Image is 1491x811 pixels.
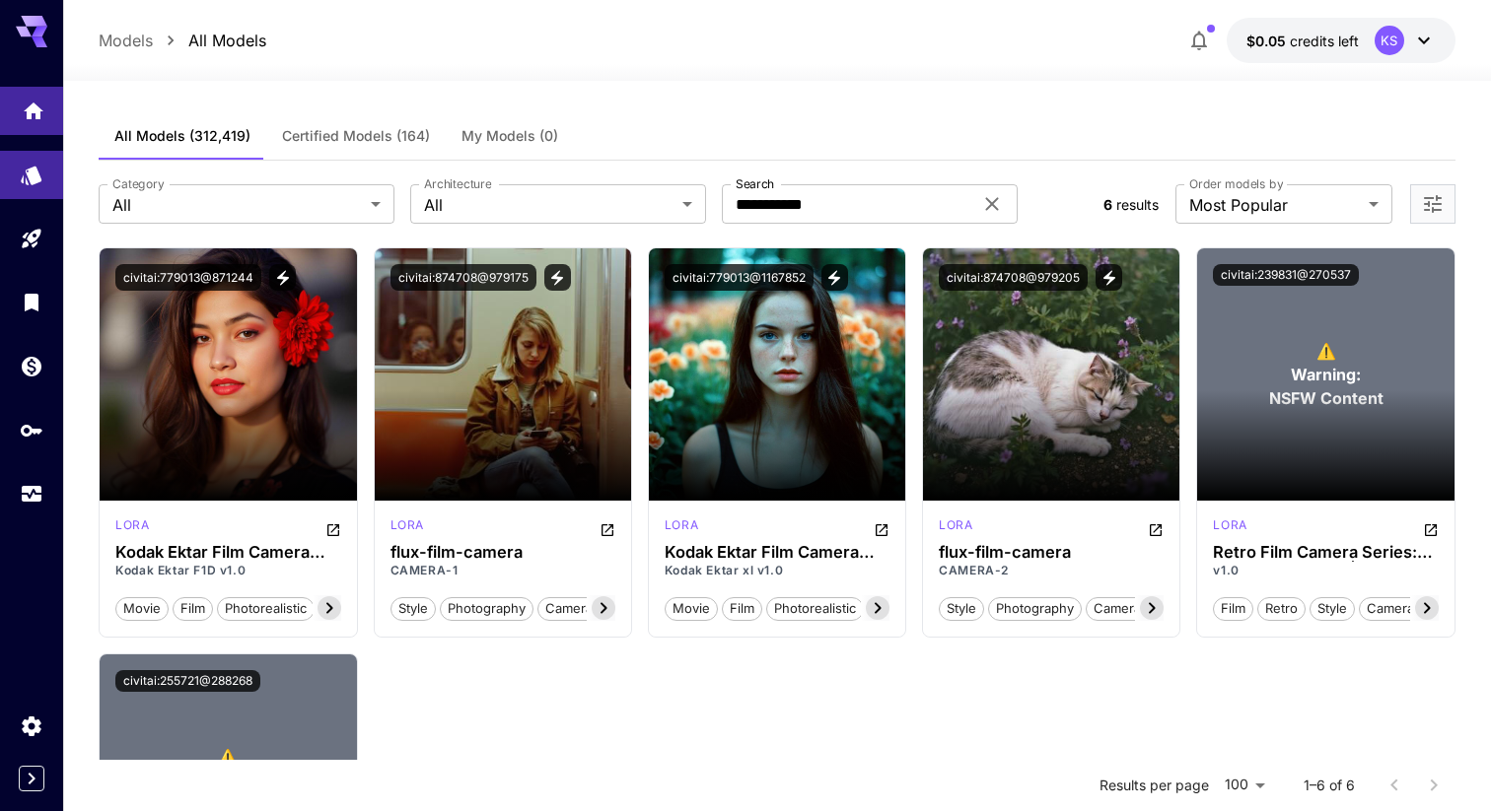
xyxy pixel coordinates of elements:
[723,599,761,619] span: film
[424,175,491,192] label: Architecture
[112,175,165,192] label: Category
[1421,192,1445,217] button: Open more filters
[874,516,889,540] button: Open in CivitAI
[1269,386,1384,410] span: NSFW Content
[218,745,238,769] span: ⚠️
[114,127,250,145] span: All Models (312,419)
[665,516,698,534] p: lora
[99,29,153,52] a: Models
[1311,599,1354,619] span: style
[115,264,261,291] button: civitai:779013@871244
[665,595,718,621] button: movie
[1213,543,1438,562] div: Retro Film Camera Series: Kodak GOLD 200 | Filter Style LoRA
[665,543,889,562] h3: Kodak Ektar Film Camera style F1D + XL
[939,543,1164,562] h3: flux-film-camera
[989,599,1081,619] span: photography
[1087,599,1148,619] span: camera
[1291,363,1361,386] span: Warning:
[1189,175,1283,192] label: Order models by
[1213,516,1246,540] div: SD 1.5
[1316,339,1336,363] span: ⚠️
[1213,562,1438,579] p: v1.0
[390,516,424,540] div: FLUX.1 D
[115,562,340,579] p: Kodak Ektar F1D v1.0
[1214,599,1252,619] span: film
[544,264,571,291] button: View trigger words
[939,562,1164,579] p: CAMERA-2
[722,595,762,621] button: film
[1189,193,1361,217] span: Most Popular
[1227,18,1455,63] button: $0.05KS
[1423,516,1439,540] button: Open in CivitAI
[424,193,674,217] span: All
[269,264,296,291] button: View trigger words
[1213,264,1359,286] button: civitai:239831@270537
[1310,595,1355,621] button: style
[1096,264,1122,291] button: View trigger words
[988,595,1082,621] button: photography
[116,599,168,619] span: movie
[1257,595,1306,621] button: retro
[537,595,601,621] button: camera
[20,163,43,187] div: Models
[115,516,149,534] p: lora
[20,227,43,251] div: Playground
[1100,776,1209,795] p: Results per page
[20,418,43,442] div: API Keys
[115,670,260,692] button: civitai:255721@288268
[173,595,213,621] button: film
[390,543,615,562] h3: flux-film-camera
[440,595,533,621] button: photography
[99,29,266,52] nav: breadcrumb
[1375,26,1404,55] div: KS
[1116,196,1159,213] span: results
[390,264,536,291] button: civitai:874708@979175
[461,127,558,145] span: My Models (0)
[19,766,44,791] button: Expand sidebar
[325,516,341,540] button: Open in CivitAI
[188,29,266,52] a: All Models
[174,599,212,619] span: film
[665,264,814,291] button: civitai:779013@1167852
[665,516,698,540] div: SDXL 1.0
[1258,599,1305,619] span: retro
[218,599,314,619] span: photorealistic
[939,516,972,540] div: FLUX.1 D
[1304,776,1355,795] p: 1–6 of 6
[666,599,717,619] span: movie
[1213,543,1438,562] h3: Retro Film Camera Series: Kodak GOLD 200 | Filter Style [PERSON_NAME]
[821,264,848,291] button: View trigger words
[940,599,983,619] span: style
[939,516,972,534] p: lora
[22,93,45,117] div: Home
[112,193,363,217] span: All
[767,599,863,619] span: photorealistic
[1213,516,1246,534] p: lora
[1197,248,1454,501] div: To view NSFW models, adjust the filter settings and toggle the option on.
[20,713,43,738] div: Settings
[20,290,43,314] div: Library
[665,562,889,579] p: Kodak Ektar xl v1.0
[600,516,615,540] button: Open in CivitAI
[217,595,315,621] button: photorealistic
[1148,516,1164,540] button: Open in CivitAI
[1086,595,1149,621] button: camera
[20,354,43,378] div: Wallet
[766,595,864,621] button: photorealistic
[939,264,1088,291] button: civitai:874708@979205
[939,595,984,621] button: style
[1213,595,1253,621] button: film
[391,599,435,619] span: style
[441,599,532,619] span: photography
[1359,595,1422,621] button: camera
[282,127,430,145] span: Certified Models (164)
[736,175,774,192] label: Search
[1246,31,1359,51] div: $0.05
[390,562,615,579] p: CAMERA-1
